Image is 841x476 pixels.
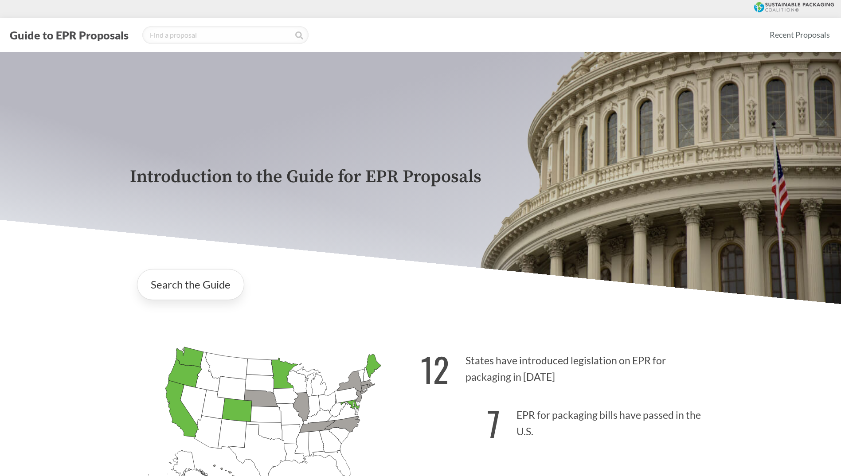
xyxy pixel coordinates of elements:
a: Search the Guide [137,269,244,300]
button: Guide to EPR Proposals [7,28,131,42]
strong: 12 [421,344,449,394]
p: Introduction to the Guide for EPR Proposals [130,167,712,187]
input: Find a proposal [142,26,309,44]
p: States have introduced legislation on EPR for packaging in [DATE] [421,339,712,394]
strong: 7 [487,398,500,448]
a: Recent Proposals [766,25,834,45]
p: EPR for packaging bills have passed in the U.S. [421,394,712,448]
